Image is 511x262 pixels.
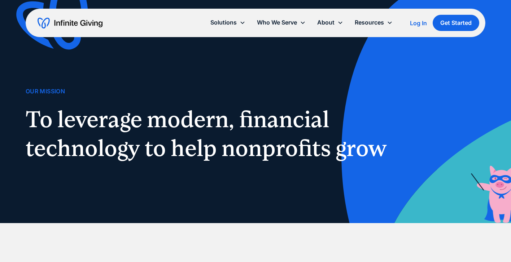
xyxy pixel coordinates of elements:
a: home [38,17,102,29]
div: Resources [355,18,384,27]
div: Who We Serve [251,15,311,30]
div: Our Mission [26,86,65,96]
div: Solutions [210,18,237,27]
div: Log In [410,20,427,26]
div: About [311,15,349,30]
h1: To leverage modern, financial technology to help nonprofits grow [26,105,395,163]
div: About [317,18,335,27]
a: Log In [410,19,427,27]
div: Resources [349,15,398,30]
div: Solutions [205,15,251,30]
a: Get Started [433,15,479,31]
div: Who We Serve [257,18,297,27]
